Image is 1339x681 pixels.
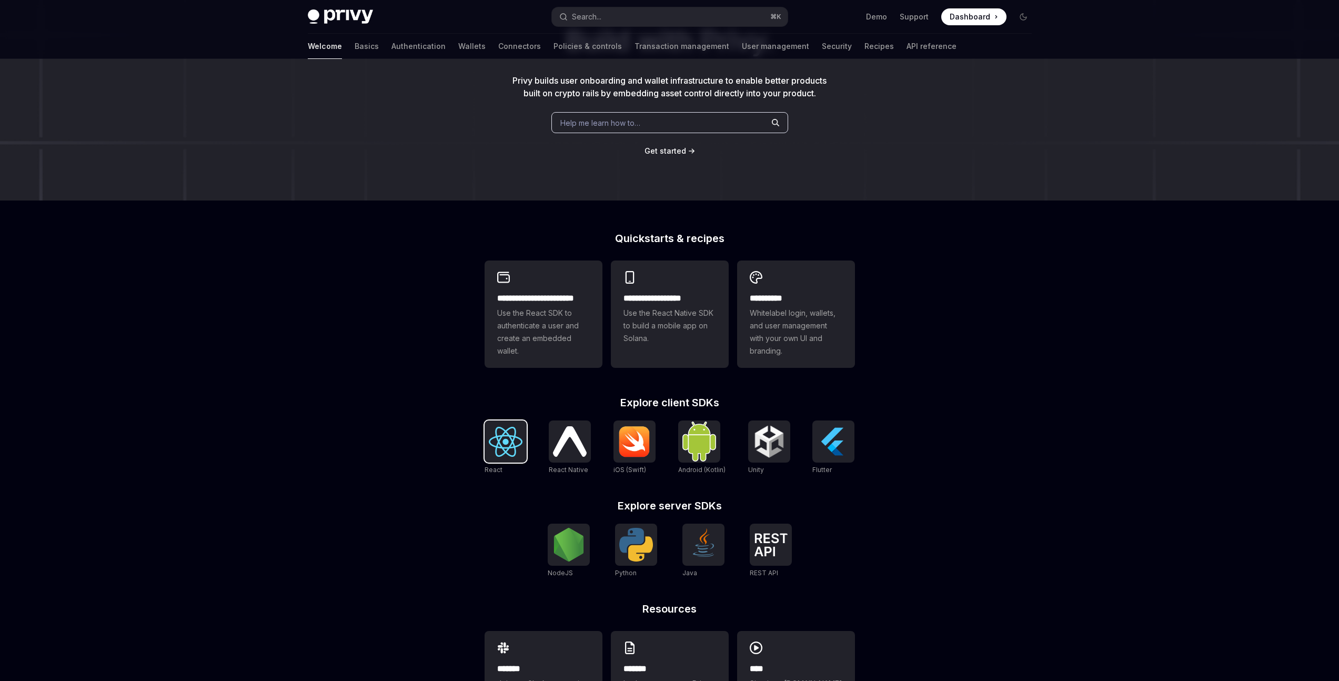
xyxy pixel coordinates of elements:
[497,307,590,357] span: Use the React SDK to authenticate a user and create an embedded wallet.
[682,524,724,578] a: JavaJava
[485,397,855,408] h2: Explore client SDKs
[391,34,446,59] a: Authentication
[548,524,590,578] a: NodeJSNodeJS
[748,466,764,474] span: Unity
[615,569,637,577] span: Python
[549,466,588,474] span: React Native
[907,34,957,59] a: API reference
[553,426,587,456] img: React Native
[618,426,651,457] img: iOS (Swift)
[645,146,686,155] span: Get started
[750,569,778,577] span: REST API
[864,34,894,59] a: Recipes
[548,569,573,577] span: NodeJS
[549,420,591,475] a: React NativeReact Native
[1015,8,1032,25] button: Toggle dark mode
[737,261,855,368] a: **** *****Whitelabel login, wallets, and user management with your own UI and branding.
[682,569,697,577] span: Java
[498,34,541,59] a: Connectors
[489,427,522,457] img: React
[623,307,716,345] span: Use the React Native SDK to build a mobile app on Solana.
[750,524,792,578] a: REST APIREST API
[485,233,855,244] h2: Quickstarts & recipes
[611,261,729,368] a: **** **** **** ***Use the React Native SDK to build a mobile app on Solana.
[458,34,486,59] a: Wallets
[812,420,854,475] a: FlutterFlutter
[682,422,716,461] img: Android (Kotlin)
[941,8,1006,25] a: Dashboard
[619,528,653,562] img: Python
[900,12,929,22] a: Support
[355,34,379,59] a: Basics
[866,12,887,22] a: Demo
[485,500,855,511] h2: Explore server SDKs
[560,117,640,128] span: Help me learn how to…
[613,466,646,474] span: iOS (Swift)
[553,34,622,59] a: Policies & controls
[485,420,527,475] a: ReactReact
[572,11,601,23] div: Search...
[687,528,720,562] img: Java
[615,524,657,578] a: PythonPython
[950,12,990,22] span: Dashboard
[552,7,788,26] button: Search...⌘K
[485,604,855,614] h2: Resources
[752,425,786,458] img: Unity
[770,13,781,21] span: ⌘ K
[822,34,852,59] a: Security
[742,34,809,59] a: User management
[754,533,788,556] img: REST API
[613,420,656,475] a: iOS (Swift)iOS (Swift)
[750,307,842,357] span: Whitelabel login, wallets, and user management with your own UI and branding.
[308,34,342,59] a: Welcome
[645,146,686,156] a: Get started
[678,420,726,475] a: Android (Kotlin)Android (Kotlin)
[817,425,850,458] img: Flutter
[635,34,729,59] a: Transaction management
[552,528,586,562] img: NodeJS
[748,420,790,475] a: UnityUnity
[678,466,726,474] span: Android (Kotlin)
[485,466,502,474] span: React
[812,466,832,474] span: Flutter
[512,75,827,98] span: Privy builds user onboarding and wallet infrastructure to enable better products built on crypto ...
[308,9,373,24] img: dark logo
